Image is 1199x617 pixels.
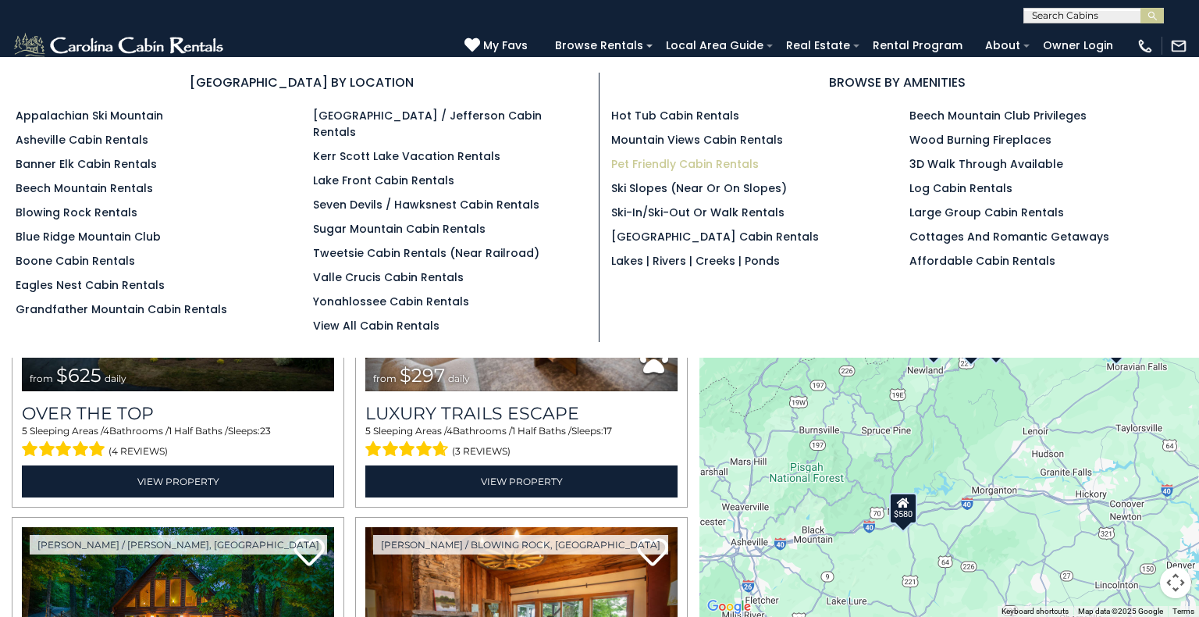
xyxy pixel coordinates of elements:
[16,180,153,196] a: Beech Mountain Rentals
[109,441,168,462] span: (4 reviews)
[512,425,571,437] span: 1 Half Baths /
[909,229,1109,244] a: Cottages and Romantic Getaways
[313,269,464,285] a: Valle Crucis Cabin Rentals
[865,34,970,58] a: Rental Program
[611,73,1183,92] h3: BROWSE BY AMENITIES
[12,30,228,62] img: White-1-2.png
[658,34,771,58] a: Local Area Guide
[909,108,1087,123] a: Beech Mountain Club Privileges
[889,493,917,524] div: $580
[313,197,539,212] a: Seven Devils / Hawksnest Cabin Rentals
[400,364,445,387] span: $297
[16,73,587,92] h3: [GEOGRAPHIC_DATA] BY LOCATION
[260,425,271,437] span: 23
[1172,607,1194,615] a: Terms (opens in new tab)
[373,373,397,384] span: from
[1002,606,1069,617] button: Keyboard shortcuts
[977,34,1028,58] a: About
[703,597,755,617] a: Open this area in Google Maps (opens a new window)
[16,301,227,317] a: Grandfather Mountain Cabin Rentals
[16,156,157,172] a: Banner Elk Cabin Rentals
[313,294,469,309] a: Yonahlossee Cabin Rentals
[373,535,668,555] a: [PERSON_NAME] / Blowing Rock, [GEOGRAPHIC_DATA]
[365,465,678,498] a: View Property
[169,425,228,437] span: 1 Half Baths /
[313,318,439,333] a: View All Cabin Rentals
[603,425,612,437] span: 17
[365,403,678,424] a: Luxury Trails Escape
[611,156,759,172] a: Pet Friendly Cabin Rentals
[30,535,327,555] a: [PERSON_NAME] / [PERSON_NAME], [GEOGRAPHIC_DATA]
[365,424,678,462] div: Sleeping Areas / Bathrooms / Sleeps:
[909,205,1064,220] a: Large Group Cabin Rentals
[909,180,1012,196] a: Log Cabin Rentals
[447,425,453,437] span: 4
[313,108,542,140] a: [GEOGRAPHIC_DATA] / Jefferson Cabin Rentals
[611,205,785,220] a: Ski-in/Ski-Out or Walk Rentals
[611,108,739,123] a: Hot Tub Cabin Rentals
[448,373,470,384] span: daily
[464,37,532,55] a: My Favs
[909,132,1051,148] a: Wood Burning Fireplaces
[611,229,819,244] a: [GEOGRAPHIC_DATA] Cabin Rentals
[1078,607,1163,615] span: Map data ©2025 Google
[1137,37,1154,55] img: phone-regular-white.png
[313,221,486,237] a: Sugar Mountain Cabin Rentals
[56,364,101,387] span: $625
[611,180,787,196] a: Ski Slopes (Near or On Slopes)
[909,156,1063,172] a: 3D Walk Through Available
[22,424,334,462] div: Sleeping Areas / Bathrooms / Sleeps:
[313,245,539,261] a: Tweetsie Cabin Rentals (Near Railroad)
[778,34,858,58] a: Real Estate
[611,253,780,269] a: Lakes | Rivers | Creeks | Ponds
[452,441,511,462] span: (3 reviews)
[16,229,161,244] a: Blue Ridge Mountain Club
[30,373,53,384] span: from
[105,373,126,384] span: daily
[313,173,454,188] a: Lake Front Cabin Rentals
[547,34,651,58] a: Browse Rentals
[16,277,165,293] a: Eagles Nest Cabin Rentals
[365,425,371,437] span: 5
[16,253,135,269] a: Boone Cabin Rentals
[909,253,1055,269] a: Affordable Cabin Rentals
[103,425,109,437] span: 4
[22,425,27,437] span: 5
[1035,34,1121,58] a: Owner Login
[1160,567,1191,598] button: Map camera controls
[483,37,528,54] span: My Favs
[16,205,137,220] a: Blowing Rock Rentals
[703,597,755,617] img: Google
[313,148,500,164] a: Kerr Scott Lake Vacation Rentals
[16,108,163,123] a: Appalachian Ski Mountain
[22,465,334,498] a: View Property
[16,132,148,148] a: Asheville Cabin Rentals
[22,403,334,424] a: Over The Top
[1170,37,1187,55] img: mail-regular-white.png
[611,132,783,148] a: Mountain Views Cabin Rentals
